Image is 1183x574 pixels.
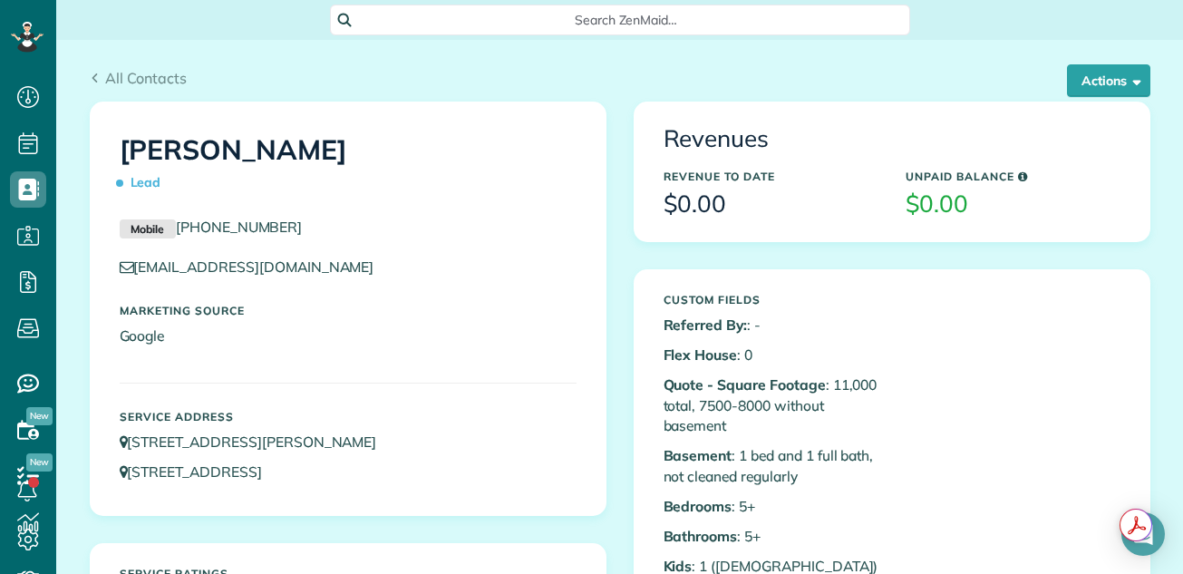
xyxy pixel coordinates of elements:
h3: Revenues [664,126,1120,152]
p: : 11,000 total, 7500-8000 without basement [664,375,878,437]
p: Google [120,326,577,346]
button: Actions [1067,64,1150,97]
small: Mobile [120,219,176,239]
h5: Revenue to Date [664,170,878,182]
b: Bedrooms [664,497,732,515]
h5: Unpaid Balance [906,170,1120,182]
h1: [PERSON_NAME] [120,135,577,199]
h5: Custom Fields [664,294,878,306]
a: [STREET_ADDRESS] [120,462,279,481]
p: : 0 [664,345,878,365]
b: Flex House [664,345,738,364]
b: Quote - Square Footage [664,375,826,394]
b: Basement [664,446,732,464]
b: Referred By: [664,316,748,334]
h5: Marketing Source [120,305,577,316]
h3: $0.00 [906,191,1120,218]
p: : 5+ [664,496,878,517]
span: Lead [120,167,169,199]
a: [EMAIL_ADDRESS][DOMAIN_NAME] [120,258,392,276]
p: : 1 bed and 1 full bath, not cleaned regularly [664,445,878,487]
span: New [26,407,53,425]
a: All Contacts [90,67,188,89]
a: [STREET_ADDRESS][PERSON_NAME] [120,433,394,451]
p: : - [664,315,878,336]
span: New [26,453,53,472]
a: Mobile[PHONE_NUMBER] [120,218,303,236]
b: Bathrooms [664,527,738,545]
p: : 5+ [664,526,878,547]
h5: Service Address [120,411,577,423]
h3: $0.00 [664,191,878,218]
span: All Contacts [105,69,187,87]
